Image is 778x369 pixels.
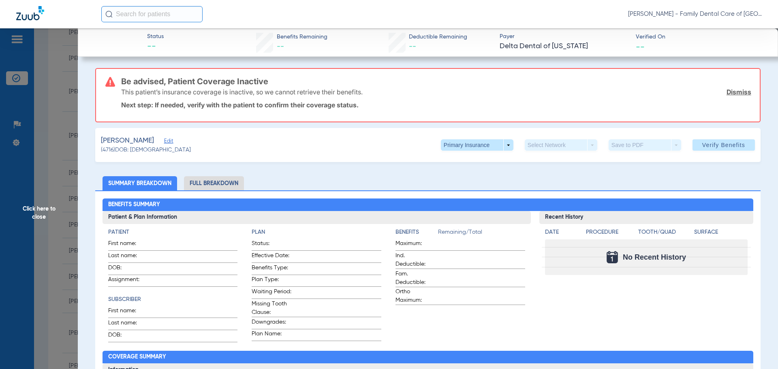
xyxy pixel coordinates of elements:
span: Verified On [636,33,765,41]
app-breakdown-title: Surface [694,228,748,239]
span: First name: [108,239,148,250]
app-breakdown-title: Tooth/Quad [638,228,692,239]
app-breakdown-title: Date [545,228,579,239]
h2: Coverage Summary [103,351,754,364]
span: Verify Benefits [702,142,745,148]
img: Zuub Logo [16,6,44,20]
li: Full Breakdown [184,176,244,190]
h4: Benefits [395,228,438,237]
span: Assignment: [108,275,148,286]
span: Downgrades: [252,318,291,329]
span: Waiting Period: [252,288,291,299]
h4: Date [545,228,579,237]
p: Next step: If needed, verify with the patient to confirm their coverage status. [121,101,751,109]
span: Status [147,32,164,41]
span: Remaining/Total [438,228,525,239]
img: error-icon [105,77,115,87]
app-breakdown-title: Procedure [586,228,635,239]
h3: Patient & Plan Information [103,211,531,224]
span: -- [277,43,284,50]
span: (4716) DOB: [DEMOGRAPHIC_DATA] [101,146,191,154]
a: Dismiss [727,88,751,96]
h4: Tooth/Quad [638,228,692,237]
span: DOB: [108,264,148,275]
li: Summary Breakdown [103,176,177,190]
span: Delta Dental of [US_STATE] [500,41,629,51]
span: Payer [500,32,629,41]
span: Benefits Remaining [277,33,327,41]
button: Verify Benefits [693,139,755,151]
span: DOB: [108,331,148,342]
input: Search for patients [101,6,203,22]
span: Fam. Deductible: [395,270,435,287]
span: Benefits Type: [252,264,291,275]
h4: Procedure [586,228,635,237]
span: Effective Date: [252,252,291,262]
h3: Recent History [539,211,754,224]
h2: Benefits Summary [103,198,754,211]
span: -- [636,42,645,51]
span: Edit [164,138,171,146]
span: Deductible Remaining [409,33,467,41]
span: [PERSON_NAME] [101,136,154,146]
span: Status: [252,239,291,250]
p: This patient’s insurance coverage is inactive, so we cannot retrieve their benefits. [121,88,363,96]
h4: Plan [252,228,381,237]
img: Calendar [607,251,618,263]
h4: Patient [108,228,238,237]
span: Missing Tooth Clause: [252,300,291,317]
span: Plan Type: [252,275,291,286]
span: First name: [108,307,148,318]
span: -- [147,41,164,53]
span: -- [409,43,416,50]
h4: Subscriber [108,295,238,304]
span: Last name: [108,319,148,330]
span: Last name: [108,252,148,262]
img: Search Icon [105,11,113,18]
app-breakdown-title: Benefits [395,228,438,239]
button: Primary Insurance [441,139,513,151]
h4: Surface [694,228,748,237]
h3: Be advised, Patient Coverage Inactive [121,77,751,85]
span: Ind. Deductible: [395,252,435,269]
span: No Recent History [623,253,686,261]
span: [PERSON_NAME] - Family Dental Care of [GEOGRAPHIC_DATA] [628,10,762,18]
span: Plan Name: [252,330,291,341]
span: Ortho Maximum: [395,288,435,305]
span: Maximum: [395,239,435,250]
